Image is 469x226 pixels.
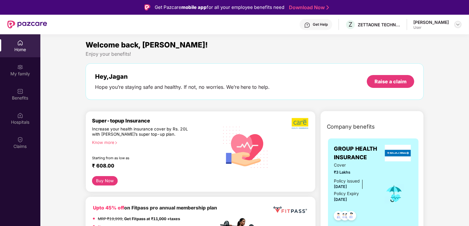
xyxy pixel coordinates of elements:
[358,22,401,28] div: ZETTAONE TECHNOLOGIES INDIA PRIVATE LIMITED
[334,169,376,175] span: ₹3 Lakhs
[95,84,270,90] div: Hope you’re staying safe and healthy. If not, no worries. We’re here to help.
[181,4,207,10] strong: mobile app
[7,21,47,28] img: New Pazcare Logo
[385,145,411,161] img: insurerLogo
[93,205,124,211] b: Upto 45% off
[334,190,359,197] div: Policy Expiry
[327,4,329,11] img: Stroke
[95,73,270,80] div: Hey, Jagan
[292,118,309,129] img: b5dec4f62d2307b9de63beb79f102df3.png
[289,4,327,11] a: Download Now
[17,40,23,46] img: svg+xml;base64,PHN2ZyBpZD0iSG9tZSIgeG1sbnM9Imh0dHA6Ly93d3cudzMub3JnLzIwMDAvc3ZnIiB3aWR0aD0iMjAiIG...
[349,21,353,28] span: Z
[313,22,328,27] div: Get Help
[114,141,118,145] span: right
[413,19,449,25] div: [PERSON_NAME]
[272,204,308,216] img: fppp.png
[338,209,353,224] img: svg+xml;base64,PHN2ZyB4bWxucz0iaHR0cDovL3d3dy53My5vcmcvMjAwMC9zdmciIHdpZHRoPSI0OC45MTUiIGhlaWdodD...
[92,176,118,186] button: Buy Now
[92,156,193,160] div: Starting from as low as
[334,162,376,168] span: Cover
[375,78,407,85] div: Raise a claim
[98,217,123,221] del: MRP ₹19,999,
[155,4,284,11] div: Get Pazcare for all your employee benefits need
[413,25,449,30] div: User
[144,4,150,10] img: Logo
[331,209,346,224] img: svg+xml;base64,PHN2ZyB4bWxucz0iaHR0cDovL3d3dy53My5vcmcvMjAwMC9zdmciIHdpZHRoPSI0OC45NDMiIGhlaWdodD...
[304,22,310,28] img: svg+xml;base64,PHN2ZyBpZD0iSGVscC0zMngzMiIgeG1sbnM9Imh0dHA6Ly93d3cudzMub3JnLzIwMDAvc3ZnIiB3aWR0aD...
[334,184,347,189] span: [DATE]
[17,64,23,70] img: svg+xml;base64,PHN2ZyB3aWR0aD0iMjAiIGhlaWdodD0iMjAiIHZpZXdCb3g9IjAgMCAyMCAyMCIgZmlsbD0ibm9uZSIgeG...
[86,51,424,57] div: Enjoy your benefits!
[334,197,347,202] span: [DATE]
[92,163,212,170] div: ₹ 608.00
[86,40,208,49] span: Welcome back, [PERSON_NAME]!
[93,205,217,211] b: on Fitpass pro annual membership plan
[334,145,383,162] span: GROUP HEALTH INSURANCE
[384,184,404,204] img: icon
[17,88,23,94] img: svg+xml;base64,PHN2ZyBpZD0iQmVuZWZpdHMiIHhtbG5zPSJodHRwOi8vd3d3LnczLm9yZy8yMDAwL3N2ZyIgd2lkdGg9Ij...
[92,140,215,144] div: Know more
[92,118,219,124] div: Super-topup Insurance
[124,217,180,221] strong: Get Fitpass at ₹11,000 +taxes
[17,137,23,143] img: svg+xml;base64,PHN2ZyBpZD0iQ2xhaW0iIHhtbG5zPSJodHRwOi8vd3d3LnczLm9yZy8yMDAwL3N2ZyIgd2lkdGg9IjIwIi...
[334,178,360,184] div: Policy issued
[219,119,273,175] img: svg+xml;base64,PHN2ZyB4bWxucz0iaHR0cDovL3d3dy53My5vcmcvMjAwMC9zdmciIHhtbG5zOnhsaW5rPSJodHRwOi8vd3...
[17,112,23,119] img: svg+xml;base64,PHN2ZyBpZD0iSG9zcGl0YWxzIiB4bWxucz0iaHR0cDovL3d3dy53My5vcmcvMjAwMC9zdmciIHdpZHRoPS...
[92,126,192,137] div: Increase your health insurance cover by Rs. 20L with [PERSON_NAME]’s super top-up plan.
[327,122,375,131] span: Company benefits
[456,22,460,27] img: svg+xml;base64,PHN2ZyBpZD0iRHJvcGRvd24tMzJ4MzIiIHhtbG5zPSJodHRwOi8vd3d3LnczLm9yZy8yMDAwL3N2ZyIgd2...
[344,209,359,224] img: svg+xml;base64,PHN2ZyB4bWxucz0iaHR0cDovL3d3dy53My5vcmcvMjAwMC9zdmciIHdpZHRoPSI0OC45NDMiIGhlaWdodD...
